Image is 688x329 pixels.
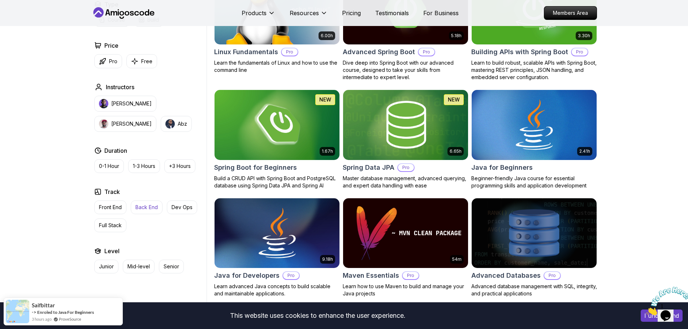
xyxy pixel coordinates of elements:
p: 9.18h [322,256,333,262]
p: Front End [99,204,122,211]
iframe: chat widget [643,284,688,318]
p: Pro [282,48,298,56]
p: Advanced database management with SQL, integrity, and practical applications [471,283,597,297]
h2: Level [104,247,120,255]
p: Junior [99,263,114,270]
p: Learn advanced Java concepts to build scalable and maintainable applications. [214,283,340,297]
button: instructor img[PERSON_NAME] [94,96,156,112]
img: instructor img [99,119,108,129]
p: Dev Ops [172,204,192,211]
p: 2.41h [579,148,590,154]
button: Back End [131,200,163,214]
button: 0-1 Hour [94,159,124,173]
a: ProveSource [59,316,81,322]
p: NEW [448,96,460,103]
p: Pro [544,272,560,279]
h2: Java for Developers [214,270,280,281]
p: 54m [452,256,462,262]
p: Full Stack [99,222,122,229]
span: 1 [3,3,6,9]
a: Maven Essentials card54mMaven EssentialsProLearn how to use Maven to build and manage your Java p... [343,198,468,298]
h2: Advanced Spring Boot [343,47,415,57]
p: 6.65h [450,148,462,154]
h2: Java for Beginners [471,163,533,173]
p: Pro [403,272,419,279]
p: Pro [109,58,117,65]
img: Spring Boot for Beginners card [215,90,339,160]
p: [PERSON_NAME] [111,120,152,127]
p: +3 Hours [169,163,191,170]
h2: Advanced Databases [471,270,541,281]
h2: Building APIs with Spring Boot [471,47,568,57]
button: Dev Ops [167,200,197,214]
p: Resources [290,9,319,17]
h2: Spring Data JPA [343,163,394,173]
button: Mid-level [123,260,155,273]
p: Pricing [342,9,361,17]
p: Products [242,9,267,17]
img: Chat attention grabber [3,3,48,31]
p: Members Area [544,7,597,20]
button: Junior [94,260,118,273]
p: Build a CRUD API with Spring Boot and PostgreSQL database using Spring Data JPA and Spring AI [214,175,340,189]
img: Java for Beginners card [472,90,597,160]
h2: Spring Boot for Beginners [214,163,297,173]
a: Members Area [544,6,597,20]
a: Spring Boot for Beginners card1.67hNEWSpring Boot for BeginnersBuild a CRUD API with Spring Boot ... [214,90,340,189]
p: Master database management, advanced querying, and expert data handling with ease [343,175,468,189]
p: Learn to build robust, scalable APIs with Spring Boot, mastering REST principles, JSON handling, ... [471,59,597,81]
p: Back End [135,204,158,211]
h2: Price [104,41,118,50]
p: Pro [283,272,299,279]
p: 1.67h [322,148,333,154]
button: Accept cookies [641,309,683,322]
span: saifbittar [32,302,55,308]
img: instructor img [165,119,175,129]
img: instructor img [99,99,108,108]
a: For Business [423,9,459,17]
a: Enroled to Java For Beginners [37,309,94,315]
p: 1-3 Hours [133,163,155,170]
div: This website uses cookies to enhance the user experience. [5,308,630,324]
p: Pro [398,164,414,171]
p: Abz [178,120,187,127]
h2: Instructors [106,83,134,91]
img: Advanced Databases card [472,198,597,268]
button: Pro [94,54,122,68]
button: Full Stack [94,218,126,232]
p: Pro [419,48,434,56]
p: Dive deep into Spring Boot with our advanced course, designed to take your skills from intermedia... [343,59,468,81]
img: provesource social proof notification image [6,300,29,323]
button: Free [126,54,157,68]
img: Maven Essentials card [343,198,468,268]
span: -> [32,309,36,315]
h2: Duration [104,146,127,155]
button: Resources [290,9,328,23]
button: Products [242,9,275,23]
p: Free [141,58,152,65]
a: Java for Beginners card2.41hJava for BeginnersBeginner-friendly Java course for essential program... [471,90,597,189]
span: 3 hours ago [32,316,52,322]
p: Pro [572,48,588,56]
p: [PERSON_NAME] [111,100,152,107]
button: Senior [159,260,184,273]
p: Senior [164,263,179,270]
p: 5.18h [451,33,462,39]
a: Java for Developers card9.18hJava for DevelopersProLearn advanced Java concepts to build scalable... [214,198,340,298]
button: instructor imgAbz [161,116,192,132]
button: instructor img[PERSON_NAME] [94,116,156,132]
p: 6.00h [321,33,333,39]
h2: Track [104,187,120,196]
a: Spring Data JPA card6.65hNEWSpring Data JPAProMaster database management, advanced querying, and ... [343,90,468,189]
a: Advanced Databases cardAdvanced DatabasesProAdvanced database management with SQL, integrity, and... [471,198,597,298]
p: Beginner-friendly Java course for essential programming skills and application development [471,175,597,189]
p: 0-1 Hour [99,163,119,170]
button: 1-3 Hours [128,159,160,173]
a: Testimonials [375,9,409,17]
button: +3 Hours [164,159,195,173]
img: Java for Developers card [215,198,339,268]
p: Learn how to use Maven to build and manage your Java projects [343,283,468,297]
